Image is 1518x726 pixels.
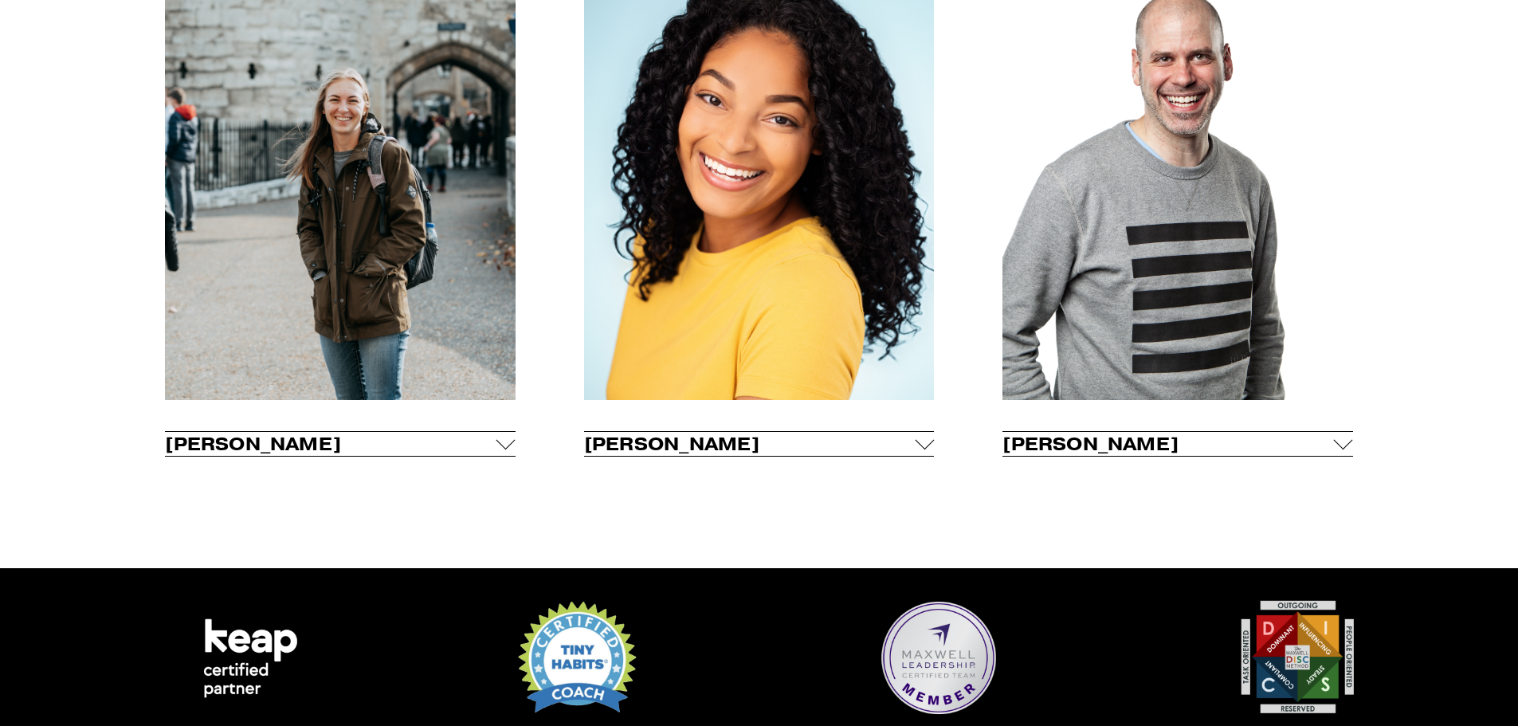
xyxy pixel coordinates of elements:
[584,433,915,455] span: [PERSON_NAME]
[165,433,496,455] span: [PERSON_NAME]
[165,432,515,456] button: [PERSON_NAME]
[1002,432,1352,456] button: [PERSON_NAME]
[584,432,934,456] button: [PERSON_NAME]
[1002,433,1333,455] span: [PERSON_NAME]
